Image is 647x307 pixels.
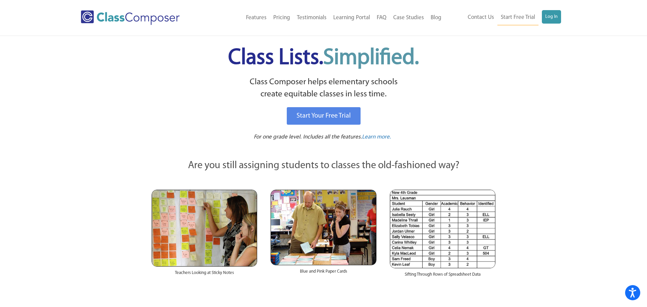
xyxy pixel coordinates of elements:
a: Learn more. [362,133,391,142]
nav: Header Menu [445,10,561,25]
img: Teachers Looking at Sticky Notes [152,190,257,267]
span: Learn more. [362,134,391,140]
a: Start Free Trial [497,10,538,25]
span: For one grade level. Includes all the features. [254,134,362,140]
img: Spreadsheets [390,190,495,268]
a: Start Your Free Trial [287,107,361,125]
a: Log In [542,10,561,24]
a: Pricing [270,10,294,25]
a: FAQ [373,10,390,25]
div: Sifting Through Rows of Spreadsheet Data [390,268,495,284]
span: Start Your Free Trial [297,113,351,119]
div: Blue and Pink Paper Cards [271,265,376,281]
a: Case Studies [390,10,427,25]
a: Testimonials [294,10,330,25]
a: Blog [427,10,445,25]
nav: Header Menu [207,10,445,25]
p: Class Composer helps elementary schools create equitable classes in less time. [151,76,496,101]
img: Class Composer [81,10,180,25]
span: Simplified. [323,47,419,69]
a: Features [243,10,270,25]
a: Learning Portal [330,10,373,25]
p: Are you still assigning students to classes the old-fashioned way? [152,158,495,173]
img: Blue and Pink Paper Cards [271,190,376,265]
a: Contact Us [464,10,497,25]
span: Class Lists. [228,47,419,69]
div: Teachers Looking at Sticky Notes [152,267,257,283]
